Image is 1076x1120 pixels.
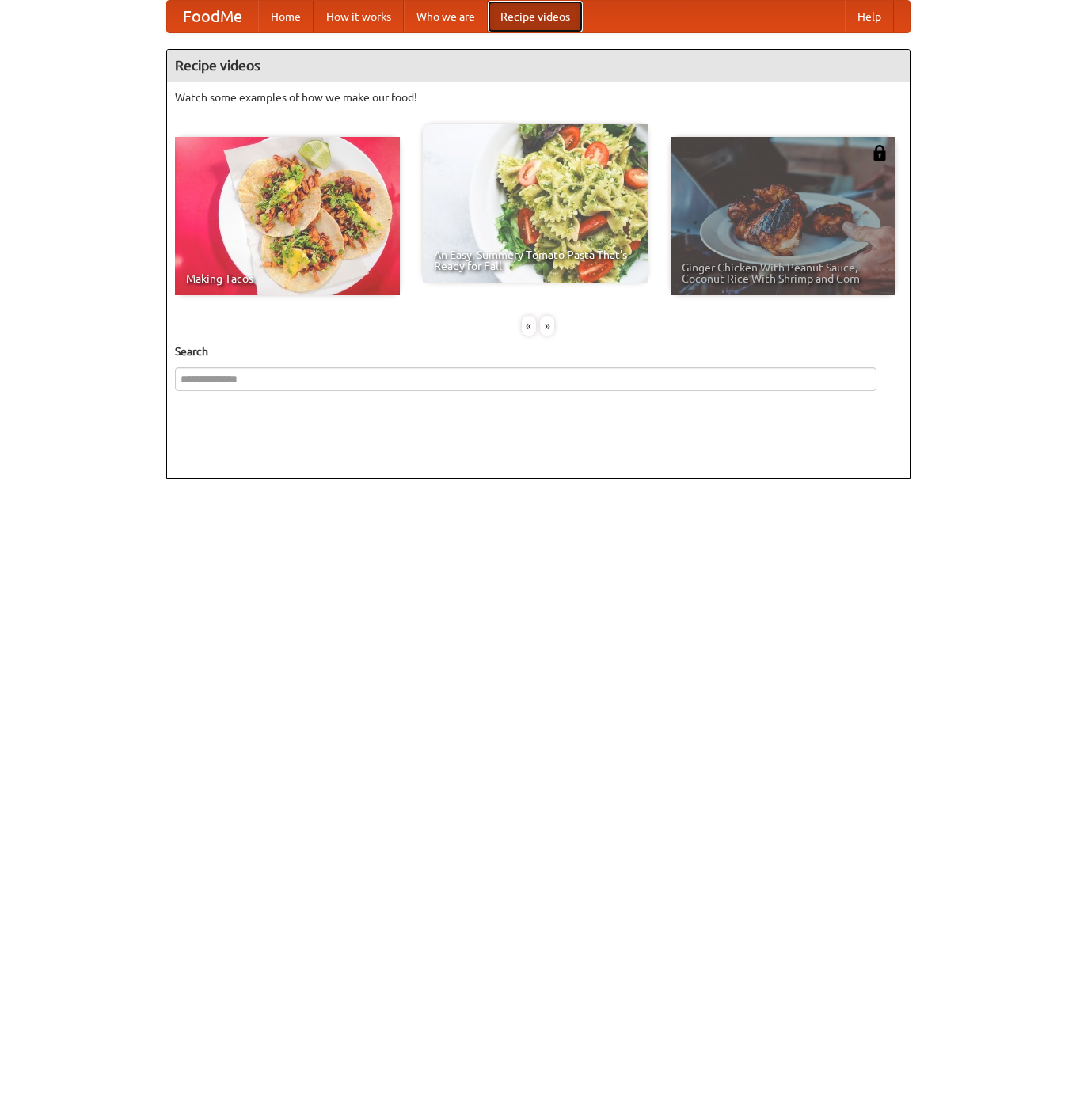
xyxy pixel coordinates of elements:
img: 483408.png [872,145,888,161]
a: Making Tacos [175,137,400,295]
span: An Easy, Summery Tomato Pasta That's Ready for Fall [434,249,637,271]
a: How it works [314,1,404,32]
h4: Recipe videos [167,50,910,82]
a: An Easy, Summery Tomato Pasta That's Ready for Fall [423,124,648,283]
a: FoodMe [167,1,258,32]
div: « [522,316,536,336]
a: Help [845,1,894,32]
span: Making Tacos [186,273,389,284]
p: Watch some examples of how we make our food! [175,89,902,105]
a: Who we are [404,1,488,32]
h5: Search [175,344,902,359]
a: Home [258,1,314,32]
a: Recipe videos [488,1,583,32]
div: » [540,316,554,336]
